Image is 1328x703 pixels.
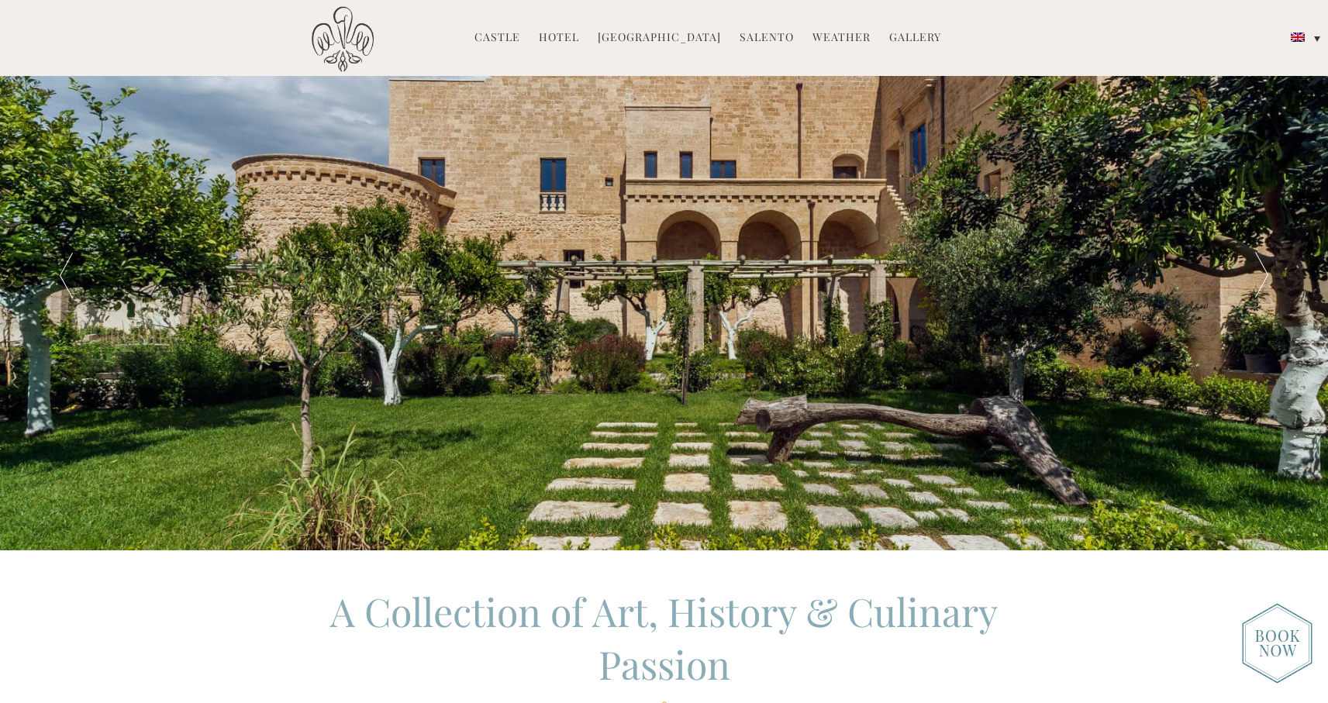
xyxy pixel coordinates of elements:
[330,585,998,690] span: A Collection of Art, History & Culinary Passion
[1291,33,1305,42] img: English
[539,29,579,47] a: Hotel
[812,29,871,47] a: Weather
[889,29,941,47] a: Gallery
[740,29,794,47] a: Salento
[1242,603,1312,684] img: new-booknow.png
[312,6,374,72] img: Castello di Ugento
[474,29,520,47] a: Castle
[598,29,721,47] a: [GEOGRAPHIC_DATA]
